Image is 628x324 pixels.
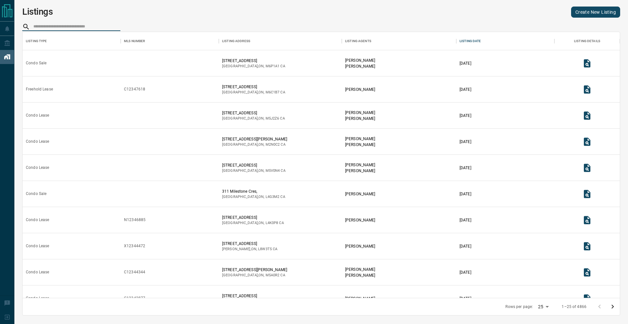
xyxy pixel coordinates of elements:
[345,32,371,50] div: Listing Agents
[26,243,49,249] div: Condo Lease
[222,220,284,226] p: [GEOGRAPHIC_DATA] , ON , CA
[345,296,375,301] p: [PERSON_NAME]
[222,267,287,273] p: [STREET_ADDRESS][PERSON_NAME]
[222,273,287,278] p: [GEOGRAPHIC_DATA] , ON , CA
[345,162,375,168] p: [PERSON_NAME]
[222,215,284,220] p: [STREET_ADDRESS]
[222,241,277,247] p: [STREET_ADDRESS]
[121,32,219,50] div: MLS Number
[124,296,145,301] div: C12342877
[345,87,375,92] p: [PERSON_NAME]
[345,116,375,121] p: [PERSON_NAME]
[606,300,619,313] button: Go to next page
[460,269,471,275] p: [DATE]
[345,272,375,278] p: [PERSON_NAME]
[222,64,285,69] p: [GEOGRAPHIC_DATA] , ON , CA
[124,243,145,249] div: X12344472
[581,57,594,70] button: View Listing Details
[460,165,471,171] p: [DATE]
[581,83,594,96] button: View Listing Details
[266,169,280,173] span: m5v0n4
[222,136,287,142] p: [STREET_ADDRESS][PERSON_NAME]
[266,116,279,121] span: m5j2z6
[460,217,471,223] p: [DATE]
[26,32,47,50] div: Listing Type
[222,293,286,299] p: [STREET_ADDRESS]
[562,304,586,310] p: 1–25 of 4866
[266,142,280,147] span: m2n0c2
[581,109,594,122] button: View Listing Details
[222,90,285,95] p: [GEOGRAPHIC_DATA] , ON , CA
[23,32,121,50] div: Listing Type
[460,296,471,301] p: [DATE]
[581,214,594,227] button: View Listing Details
[222,162,286,168] p: [STREET_ADDRESS]
[222,32,250,50] div: Listing Address
[219,32,342,50] div: Listing Address
[460,113,471,119] p: [DATE]
[266,273,280,277] span: m5a0r2
[26,113,49,118] div: Condo Lease
[581,187,594,201] button: View Listing Details
[581,240,594,253] button: View Listing Details
[571,7,620,18] a: Create New Listing
[345,191,375,197] p: [PERSON_NAME]
[258,247,272,251] span: l8w3t5
[222,194,285,200] p: [GEOGRAPHIC_DATA] , ON , CA
[22,7,53,17] h1: Listings
[345,142,375,148] p: [PERSON_NAME]
[554,32,620,50] div: Listing Details
[505,304,533,310] p: Rows per page:
[460,32,481,50] div: Listing Date
[460,87,471,92] p: [DATE]
[266,195,280,199] span: l4g3m2
[26,87,53,92] div: Freehold Lease
[222,168,286,173] p: [GEOGRAPHIC_DATA] , ON , CA
[345,136,375,142] p: [PERSON_NAME]
[460,139,471,145] p: [DATE]
[266,64,280,68] span: m6p1a1
[222,58,285,64] p: [STREET_ADDRESS]
[342,32,456,50] div: Listing Agents
[26,269,49,275] div: Condo Lease
[26,217,49,223] div: Condo Lease
[581,135,594,148] button: View Listing Details
[345,57,375,63] p: [PERSON_NAME]
[574,32,600,50] div: Listing Details
[345,243,375,249] p: [PERSON_NAME]
[345,63,375,69] p: [PERSON_NAME]
[26,296,49,301] div: Condo Lease
[345,110,375,116] p: [PERSON_NAME]
[124,269,145,275] div: C12344344
[124,217,146,223] div: N12346885
[266,90,280,94] span: m6c1b7
[266,221,278,225] span: l4k0p8
[26,60,46,66] div: Condo Sale
[581,161,594,174] button: View Listing Details
[460,60,471,66] p: [DATE]
[222,110,285,116] p: [STREET_ADDRESS]
[345,267,375,272] p: [PERSON_NAME]
[456,32,554,50] div: Listing Date
[581,266,594,279] button: View Listing Details
[222,247,277,252] p: [PERSON_NAME] , ON , CA
[124,32,145,50] div: MLS Number
[222,142,287,147] p: [GEOGRAPHIC_DATA] , ON , CA
[222,84,285,90] p: [STREET_ADDRESS]
[222,188,285,194] p: 311 Milestone Cres,
[26,191,46,197] div: Condo Sale
[345,168,375,174] p: [PERSON_NAME]
[535,302,551,312] div: 25
[222,116,285,121] p: [GEOGRAPHIC_DATA] , ON , CA
[460,243,471,249] p: [DATE]
[460,191,471,197] p: [DATE]
[581,292,594,305] button: View Listing Details
[26,139,49,144] div: Condo Lease
[345,217,375,223] p: [PERSON_NAME]
[124,87,145,92] div: C12347618
[26,165,49,170] div: Condo Lease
